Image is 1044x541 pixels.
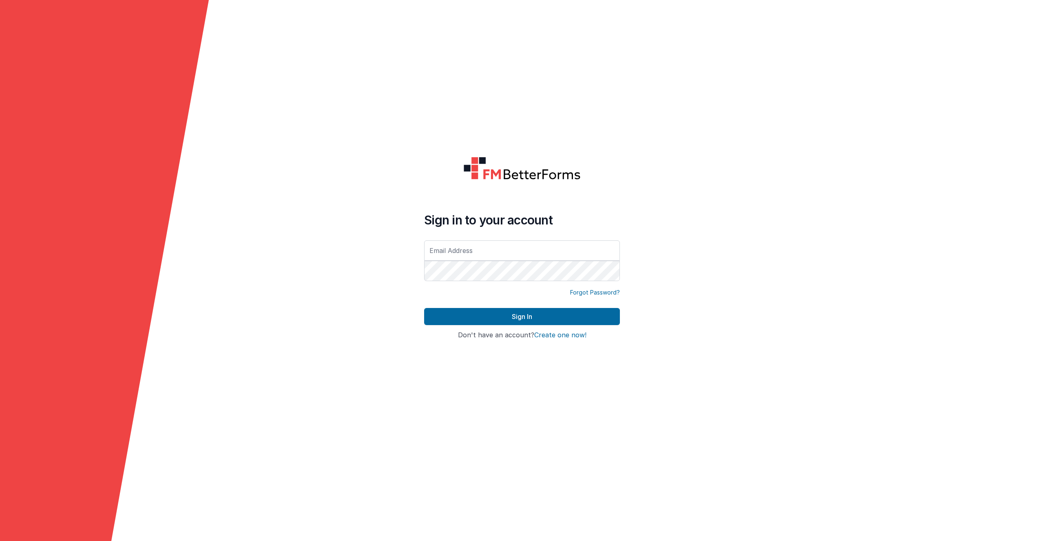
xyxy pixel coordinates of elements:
[424,308,620,325] button: Sign In
[424,213,620,227] h4: Sign in to your account
[570,288,620,297] a: Forgot Password?
[424,240,620,261] input: Email Address
[424,332,620,339] h4: Don't have an account?
[534,332,586,339] button: Create one now!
